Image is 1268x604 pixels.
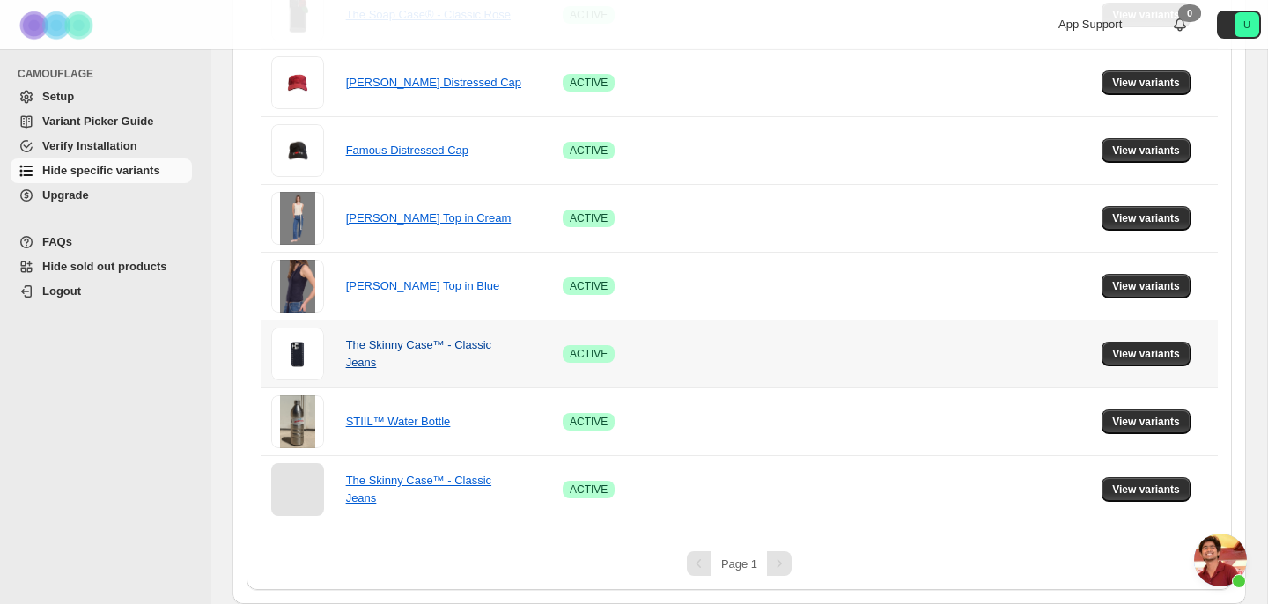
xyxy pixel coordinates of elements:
span: Logout [42,284,81,298]
a: [PERSON_NAME] Top in Cream [346,211,512,225]
span: View variants [1112,144,1180,158]
button: View variants [1102,409,1191,434]
a: Open chat [1194,534,1247,586]
div: 0 [1178,4,1201,22]
a: STIIL™ Water Bottle [346,415,451,428]
span: FAQs [42,235,72,248]
a: Hide specific variants [11,158,192,183]
button: View variants [1102,274,1191,298]
img: Leonardo Distressed Cap [271,56,324,109]
span: Hide sold out products [42,260,167,273]
a: The Skinny Case™ - Classic Jeans [346,474,491,505]
span: Setup [42,90,74,103]
button: View variants [1102,70,1191,95]
span: ACTIVE [570,347,608,361]
nav: Pagination [261,551,1218,576]
span: Avatar with initials U [1235,12,1259,37]
a: Hide sold out products [11,254,192,279]
a: [PERSON_NAME] Distressed Cap [346,76,521,89]
a: Verify Installation [11,134,192,158]
span: App Support [1058,18,1122,31]
span: ACTIVE [570,211,608,225]
span: ACTIVE [570,76,608,90]
img: Camouflage [14,1,102,49]
button: View variants [1102,477,1191,502]
a: Upgrade [11,183,192,208]
button: View variants [1102,138,1191,163]
span: View variants [1112,279,1180,293]
span: View variants [1112,347,1180,361]
a: The Skinny Case™ - Classic Jeans [346,338,491,369]
span: CAMOUFLAGE [18,67,199,81]
a: Variant Picker Guide [11,109,192,134]
span: Variant Picker Guide [42,114,153,128]
span: View variants [1112,482,1180,497]
a: Setup [11,85,192,109]
a: Logout [11,279,192,304]
button: Avatar with initials U [1217,11,1261,39]
span: ACTIVE [570,144,608,158]
a: 0 [1171,16,1189,33]
a: [PERSON_NAME] Top in Blue [346,279,500,292]
span: View variants [1112,76,1180,90]
text: U [1243,19,1250,30]
button: View variants [1102,342,1191,366]
span: ACTIVE [570,279,608,293]
span: ACTIVE [570,482,608,497]
button: View variants [1102,206,1191,231]
span: Hide specific variants [42,164,160,177]
span: Upgrade [42,188,89,202]
span: ACTIVE [570,415,608,429]
a: FAQs [11,230,192,254]
span: View variants [1112,415,1180,429]
span: Verify Installation [42,139,137,152]
a: Famous Distressed Cap [346,144,468,157]
span: View variants [1112,211,1180,225]
span: Page 1 [721,557,757,571]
